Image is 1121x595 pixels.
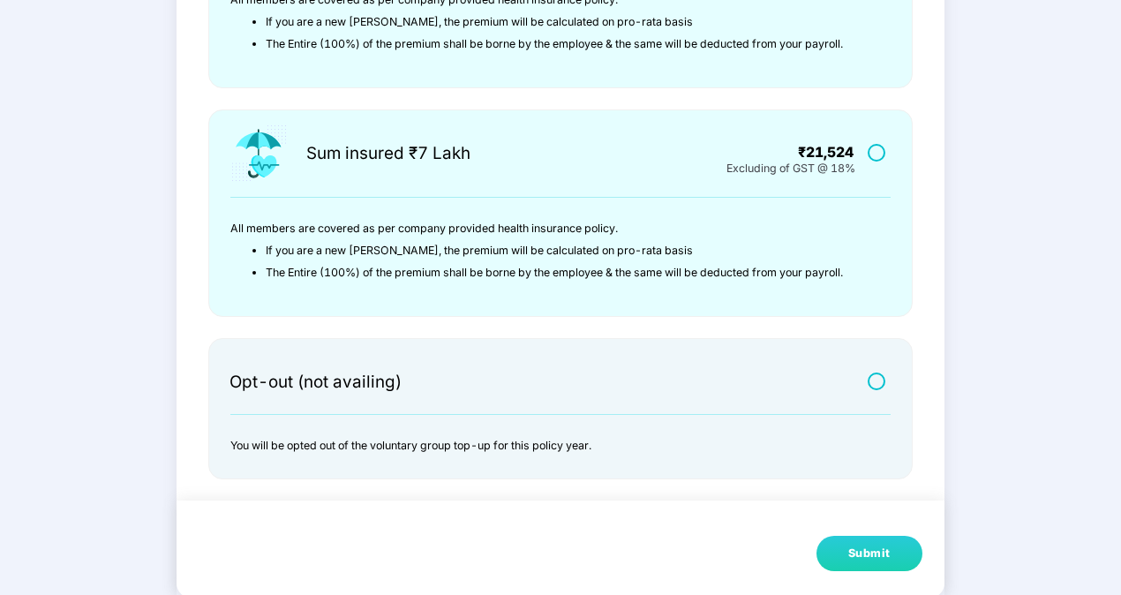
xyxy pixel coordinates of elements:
div: Submit [848,545,891,562]
div: Excluding of GST @ 18% [726,158,855,172]
li: The Entire (100%) of the premium shall be borne by the employee & the same will be deducted from ... [266,34,869,56]
li: If you are a new [PERSON_NAME], the premium will be calculated on pro-rata basis [266,11,869,34]
div: Opt-out (not availing) [229,374,402,394]
div: Sum insured ₹7 Lakh [306,146,470,165]
div: ₹21,524 [707,146,854,162]
img: icon [229,124,289,184]
p: All members are covered as per company provided health insurance policy. [230,218,869,240]
p: You will be opted out of the voluntary group top-up for this policy year. [230,435,869,457]
li: The Entire (100%) of the premium shall be borne by the employee & the same will be deducted from ... [266,262,869,284]
li: If you are a new [PERSON_NAME], the premium will be calculated on pro-rata basis [266,240,869,262]
button: Submit [816,536,922,571]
